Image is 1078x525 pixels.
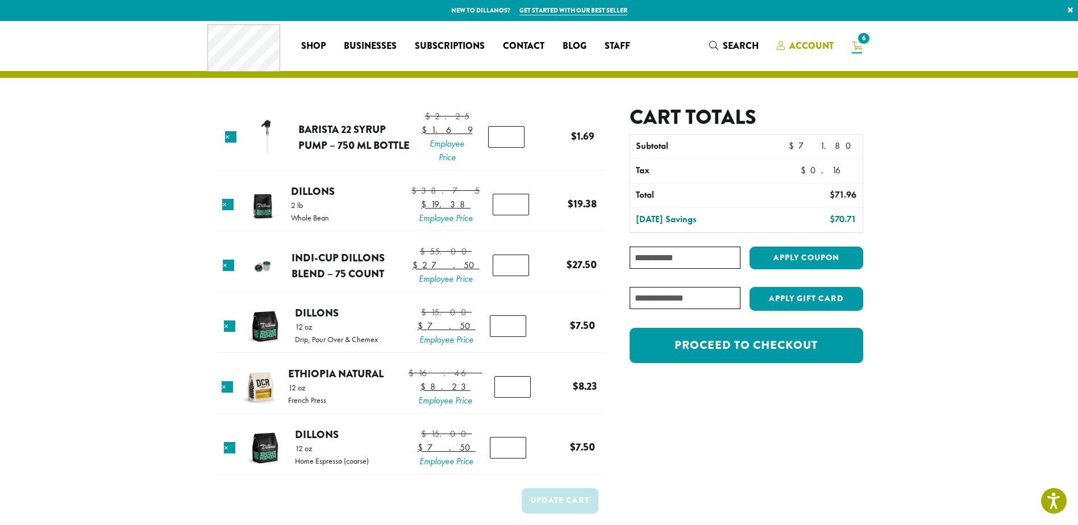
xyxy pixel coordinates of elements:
[570,439,595,455] bdi: 7.50
[292,37,335,55] a: Shop
[247,308,284,345] img: Dillons
[421,428,472,440] bdi: 15.00
[420,245,430,257] span: $
[789,39,834,52] span: Account
[573,378,578,394] span: $
[519,6,627,15] a: Get started with our best seller
[292,250,385,281] a: Indi-Cup Dillons Blend – 75 count
[418,455,476,468] span: Employee Price
[568,196,597,211] bdi: 19.38
[409,367,482,379] bdi: 16.46
[288,384,326,391] p: 12 oz
[244,247,281,284] img: Indi-Cup Dillons Blend - 75 count
[421,198,471,210] bdi: 19.38
[425,110,469,122] bdi: 2.25
[570,439,576,455] span: $
[700,36,768,55] a: Search
[295,335,378,343] p: Drip, Pour Over & Chemex
[409,367,418,379] span: $
[596,37,639,55] a: Staff
[222,381,233,393] a: Remove this item
[420,245,472,257] bdi: 55.00
[830,213,856,225] bdi: 70.71
[418,320,427,332] span: $
[567,257,597,272] bdi: 27.50
[422,137,473,164] span: Employee Price
[856,31,871,46] span: 6
[830,189,835,201] span: $
[421,306,431,318] span: $
[630,159,794,183] th: Tax
[422,124,473,136] bdi: 1.69
[225,131,236,143] a: Remove this item
[488,126,525,148] input: Product quantity
[830,189,856,201] bdi: 71.96
[421,381,471,393] bdi: 8.23
[421,428,431,440] span: $
[723,39,759,52] span: Search
[411,185,480,197] bdi: 38.75
[490,437,526,459] input: Product quantity
[421,381,430,393] span: $
[249,119,286,156] img: Barista 22 Syrup Pump - 750 ml bottle
[413,272,480,286] span: Employee Price
[413,259,480,271] bdi: 27.50
[295,427,339,442] a: Dillons
[422,124,431,136] span: $
[630,208,769,232] th: [DATE] Savings
[630,328,863,363] a: Proceed to checkout
[295,444,369,452] p: 12 oz
[567,257,572,272] span: $
[570,318,595,333] bdi: 7.50
[568,196,573,211] span: $
[418,333,476,347] span: Employee Price
[563,39,586,53] span: Blog
[409,394,482,407] span: Employee Price
[830,213,835,225] span: $
[288,396,326,404] p: French Press
[223,260,234,271] a: Remove this item
[411,185,421,197] span: $
[630,105,863,130] h2: Cart totals
[244,186,281,223] img: Dillons
[750,287,863,311] button: Apply Gift Card
[291,201,329,209] p: 2 lb
[295,323,378,331] p: 12 oz
[493,255,529,276] input: Product quantity
[630,184,769,207] th: Total
[493,194,529,215] input: Product quantity
[571,128,594,144] bdi: 1.69
[573,378,597,394] bdi: 8.23
[418,441,476,453] bdi: 7.50
[801,164,810,176] span: $
[490,315,526,337] input: Product quantity
[421,306,472,318] bdi: 15.00
[789,140,856,152] bdi: 71.80
[247,430,284,466] img: Dillons
[411,211,480,225] span: Employee Price
[288,366,384,381] a: Ethiopia Natural
[295,457,369,465] p: Home Espresso (coarse)
[418,441,427,453] span: $
[222,199,234,210] a: Remove this item
[415,39,485,53] span: Subscriptions
[418,320,476,332] bdi: 7.50
[291,214,329,222] p: Whole Bean
[630,135,769,159] th: Subtotal
[344,39,397,53] span: Businesses
[298,122,410,153] a: Barista 22 Syrup Pump – 750 ml bottle
[242,369,279,406] img: Ethiopia Natural
[605,39,630,53] span: Staff
[224,442,235,453] a: Remove this item
[801,164,857,176] bdi: 0.16
[291,184,335,199] a: Dillons
[421,198,431,210] span: $
[224,320,235,332] a: Remove this item
[425,110,435,122] span: $
[494,376,531,398] input: Product quantity
[413,259,422,271] span: $
[295,305,339,320] a: Dillons
[571,128,577,144] span: $
[750,247,863,270] button: Apply coupon
[522,488,598,514] button: Update cart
